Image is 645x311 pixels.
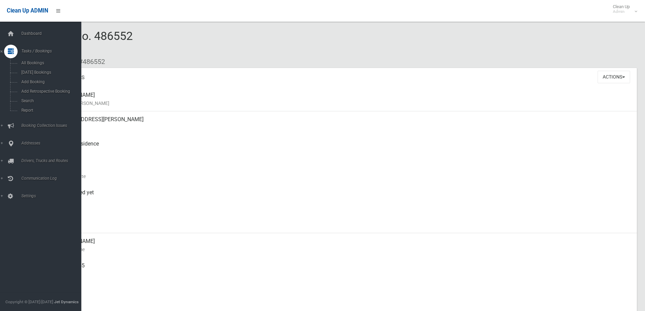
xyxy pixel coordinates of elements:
span: All Bookings [19,61,81,65]
div: [DATE] [54,160,631,184]
span: Clean Up ADMIN [7,7,48,14]
li: #486552 [74,55,105,68]
span: [DATE] Bookings [19,70,81,75]
span: Search [19,98,81,103]
span: Drivers, Trucks and Routes [19,158,86,163]
span: Settings [19,194,86,198]
small: Address [54,124,631,132]
small: Landline [54,294,631,302]
div: 0433409355 [54,258,631,282]
small: Mobile [54,270,631,278]
div: Not collected yet [54,184,631,209]
span: Addresses [19,141,86,146]
span: Report [19,108,81,113]
span: Clean Up [609,4,637,14]
span: Copyright © [DATE]-[DATE] [5,299,53,304]
div: [DATE] [54,209,631,233]
small: Contact Name [54,245,631,253]
span: Tasks / Bookings [19,49,86,53]
small: Collection Date [54,172,631,180]
div: Front of Residence [54,136,631,160]
span: Communication Log [19,176,86,181]
span: Add Booking [19,80,81,84]
span: Booking Collection Issues [19,123,86,128]
small: Admin [613,9,630,14]
div: None given [54,282,631,306]
button: Actions [598,71,630,83]
span: Add Retrospective Booking [19,89,81,94]
small: Collected At [54,197,631,205]
div: [STREET_ADDRESS][PERSON_NAME] [54,111,631,136]
small: Zone [54,221,631,229]
small: Pickup Point [54,148,631,156]
span: Dashboard [19,31,86,36]
strong: Jet Dynamics [54,299,79,304]
div: [PERSON_NAME] [54,233,631,258]
div: [PERSON_NAME] [54,87,631,111]
span: Booking No. 486552 [30,29,133,55]
small: Name of [PERSON_NAME] [54,99,631,107]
